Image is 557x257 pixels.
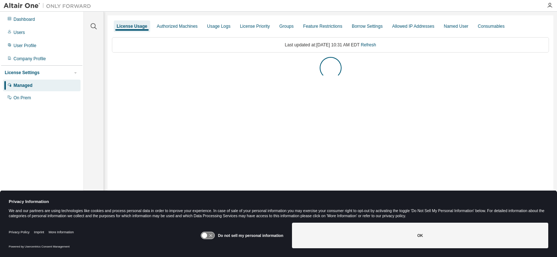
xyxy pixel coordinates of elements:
[303,23,342,29] div: Feature Restrictions
[5,70,39,76] div: License Settings
[117,23,147,29] div: License Usage
[13,30,25,35] div: Users
[13,56,46,62] div: Company Profile
[444,23,468,29] div: Named User
[352,23,383,29] div: Borrow Settings
[279,23,293,29] div: Groups
[13,43,36,49] div: User Profile
[207,23,230,29] div: Usage Logs
[157,23,198,29] div: Authorized Machines
[13,95,31,101] div: On Prem
[392,23,435,29] div: Allowed IP Addresses
[13,83,32,88] div: Managed
[478,23,505,29] div: Consumables
[361,42,376,47] a: Refresh
[4,2,95,9] img: Altair One
[112,37,549,53] div: Last updated at: [DATE] 10:31 AM EDT
[13,16,35,22] div: Dashboard
[240,23,270,29] div: License Priority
